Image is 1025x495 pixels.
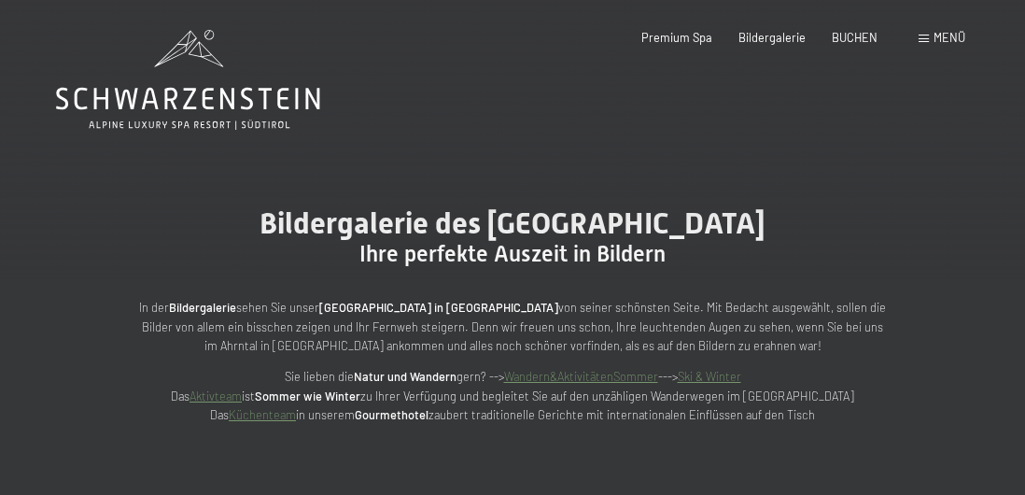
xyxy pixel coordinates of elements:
strong: Gourmethotel [355,407,428,422]
a: Bildergalerie [738,30,806,45]
a: Ski & Winter [678,369,741,384]
a: Aktivteam [190,389,242,403]
a: Wandern&AktivitätenSommer [504,369,658,384]
span: Ihre perfekte Auszeit in Bildern [359,241,666,267]
p: In der sehen Sie unser von seiner schönsten Seite. Mit Bedacht ausgewählt, sollen die Bilder von ... [139,298,886,355]
a: Premium Spa [641,30,712,45]
strong: Natur und Wandern [354,369,456,384]
a: BUCHEN [832,30,878,45]
p: Sie lieben die gern? --> ---> Das ist zu Ihrer Verfügung und begleitet Sie auf den unzähligen Wan... [139,367,886,424]
span: Bildergalerie des [GEOGRAPHIC_DATA] [260,205,765,241]
a: Küchenteam [229,407,296,422]
span: Menü [934,30,965,45]
strong: Bildergalerie [169,300,236,315]
strong: [GEOGRAPHIC_DATA] in [GEOGRAPHIC_DATA] [319,300,558,315]
strong: Sommer wie Winter [255,389,360,403]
